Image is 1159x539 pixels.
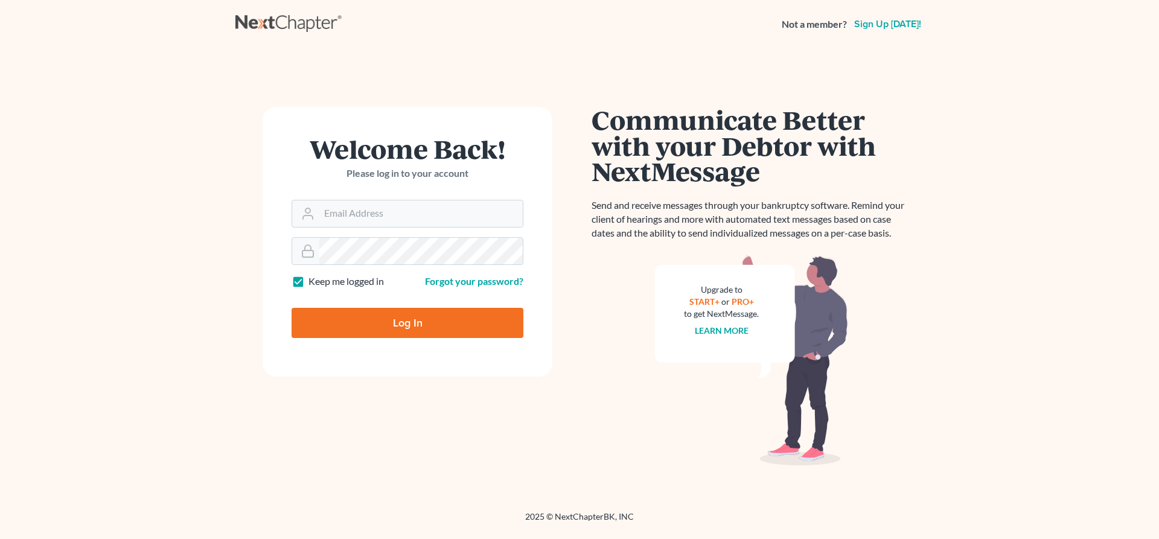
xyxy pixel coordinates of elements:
strong: Not a member? [782,18,847,31]
div: 2025 © NextChapterBK, INC [235,511,924,532]
div: Upgrade to [684,284,759,296]
a: Learn more [695,325,749,336]
a: Sign up [DATE]! [852,19,924,29]
a: START+ [689,296,720,307]
span: or [721,296,730,307]
a: PRO+ [732,296,754,307]
img: nextmessage_bg-59042aed3d76b12b5cd301f8e5b87938c9018125f34e5fa2b7a6b67550977c72.svg [655,255,848,466]
p: Please log in to your account [292,167,523,180]
input: Log In [292,308,523,338]
p: Send and receive messages through your bankruptcy software. Remind your client of hearings and mo... [592,199,912,240]
div: to get NextMessage. [684,308,759,320]
input: Email Address [319,200,523,227]
h1: Welcome Back! [292,136,523,162]
a: Forgot your password? [425,275,523,287]
h1: Communicate Better with your Debtor with NextMessage [592,107,912,184]
label: Keep me logged in [308,275,384,289]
